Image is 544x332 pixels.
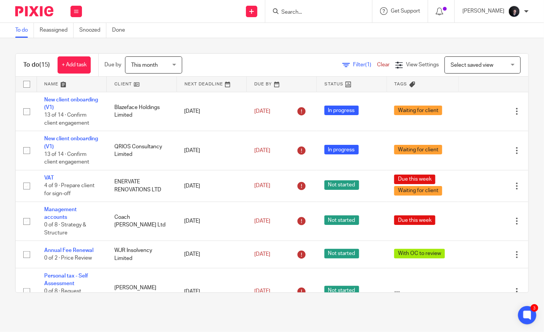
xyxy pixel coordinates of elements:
[394,249,445,258] span: With OC to review
[324,180,359,190] span: Not started
[58,56,91,74] a: + Add task
[324,286,359,295] span: Not started
[394,215,435,225] span: Due this week
[177,202,247,241] td: [DATE]
[107,131,177,170] td: QRIOS Consultancy Limited
[394,145,442,154] span: Waiting for client
[508,5,520,18] img: 455A2509.jpg
[391,8,420,14] span: Get Support
[44,248,93,253] a: Annual Fee Renewal
[39,62,50,68] span: (15)
[254,289,270,294] span: [DATE]
[451,63,493,68] span: Select saved view
[177,268,247,315] td: [DATE]
[107,202,177,241] td: Coach [PERSON_NAME] Ltd
[394,175,435,184] span: Due this week
[44,256,92,261] span: 0 of 2 · Price Review
[177,131,247,170] td: [DATE]
[23,61,50,69] h1: To do
[177,170,247,202] td: [DATE]
[254,148,270,153] span: [DATE]
[44,207,77,220] a: Management accounts
[324,215,359,225] span: Not started
[107,241,177,268] td: WJR Insolvency Limited
[40,23,74,38] a: Reassigned
[44,183,95,197] span: 4 of 9 · Prepare client for sign-off
[324,145,359,154] span: In progress
[107,92,177,131] td: Blazeface Holdings Limited
[281,9,349,16] input: Search
[15,6,53,16] img: Pixie
[254,183,270,189] span: [DATE]
[131,63,158,68] span: This month
[254,252,270,257] span: [DATE]
[254,109,270,114] span: [DATE]
[324,106,359,115] span: In progress
[104,61,121,69] p: Due by
[394,106,442,115] span: Waiting for client
[15,23,34,38] a: To do
[365,62,371,67] span: (1)
[395,82,408,86] span: Tags
[177,241,247,268] td: [DATE]
[44,136,98,149] a: New client onboarding (V1)
[394,288,451,295] div: ---
[406,62,439,67] span: View Settings
[462,7,504,15] p: [PERSON_NAME]
[353,62,377,67] span: Filter
[79,23,106,38] a: Snoozed
[112,23,131,38] a: Done
[254,218,270,224] span: [DATE]
[44,97,98,110] a: New client onboarding (V1)
[394,186,442,196] span: Waiting for client
[531,304,538,312] div: 3
[44,152,89,165] span: 13 of 14 · Confirm client engagement
[44,289,97,310] span: 0 of 8 · Request information / Send Letter of engagement
[177,92,247,131] td: [DATE]
[44,273,88,286] a: Personal tax - Self Assessment
[377,62,390,67] a: Clear
[107,170,177,202] td: ENERVATE RENOVATIONS LTD
[44,112,89,126] span: 13 of 14 · Confirm client engagement
[44,222,86,236] span: 0 of 8 · Strategy & Structure
[44,175,54,181] a: VAT
[324,249,359,258] span: Not started
[107,268,177,315] td: [PERSON_NAME] [PERSON_NAME]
